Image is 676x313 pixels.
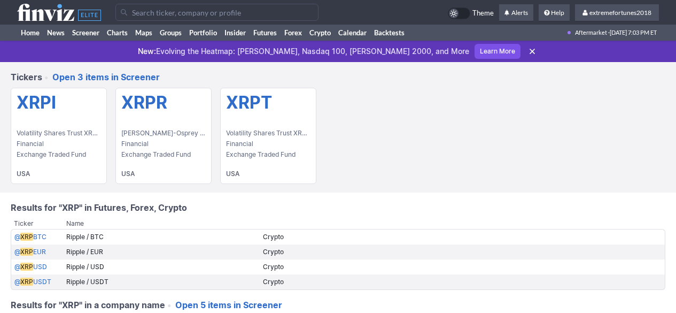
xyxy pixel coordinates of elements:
span: Theme [472,7,494,19]
a: Open 5 items in Screener [175,300,282,310]
a: XRPR [PERSON_NAME]-Osprey XRP ETF Financial Exchange Traded Fund USA [115,88,212,184]
a: @XRPUSD [14,263,47,271]
b: USA [121,169,206,179]
a: Theme [448,7,494,19]
td: Crypto [260,229,666,245]
h5: XRPR [121,93,206,113]
input: Search [115,4,318,21]
a: Learn More [475,44,520,59]
span: • [44,72,48,82]
span: Exchange Traded Fund [17,149,101,160]
h4: Tickers [11,62,665,88]
a: Groups [156,25,185,41]
a: XRPI Volatility Shares Trust XRP ETF Financial Exchange Traded Fund USA [11,88,107,184]
th: Ticker [11,218,63,229]
td: Ripple / EUR [63,245,260,259]
span: XRP [20,248,33,256]
td: Crypto [260,274,666,290]
span: XRP [20,233,33,241]
span: Financial [226,139,310,149]
a: Screener [68,25,103,41]
a: Open 3 items in Screener [52,72,160,82]
a: Forex [281,25,306,41]
p: Evolving the Heatmap: [PERSON_NAME], Nasdaq 100, [PERSON_NAME] 2000, and More [138,46,469,57]
span: Aftermarket · [575,25,610,41]
td: Crypto [260,245,666,259]
a: Portfolio [185,25,221,41]
a: News [43,25,68,41]
span: [PERSON_NAME]-Osprey XRP ETF [121,128,206,139]
span: extremefortunes2018 [589,9,651,17]
span: Volatility Shares Trust XRP ETF [17,128,101,139]
span: XRP [20,263,33,271]
span: Volatility Shares Trust XRP 2X ETF [226,128,310,139]
h5: XRPI [17,93,101,113]
b: USA [17,169,101,179]
span: XRP [20,278,33,286]
a: Insider [221,25,250,41]
a: extremefortunes2018 [575,4,659,21]
a: Charts [103,25,131,41]
span: • [167,300,171,310]
td: Ripple / BTC [63,229,260,245]
a: @XRPEUR [14,248,46,256]
a: Crypto [306,25,335,41]
th: Name [63,218,260,229]
span: Financial [121,139,206,149]
td: Ripple / USD [63,259,260,274]
a: XRPT Volatility Shares Trust XRP 2X ETF Financial Exchange Traded Fund USA [220,88,316,184]
h5: XRPT [226,93,310,113]
a: Backtests [370,25,408,41]
h4: Results for "XRP" in Futures, Forex, Crypto [11,193,665,218]
td: Crypto [260,259,666,274]
b: USA [226,169,310,179]
a: @XRPUSDT [14,278,51,286]
a: Home [17,25,43,41]
a: @XRPBTC [14,233,46,241]
a: Maps [131,25,156,41]
td: Ripple / USDT [63,274,260,290]
span: New: [138,47,156,56]
span: Financial [17,139,101,149]
a: Calendar [335,25,370,41]
span: Exchange Traded Fund [121,149,206,160]
a: Help [539,4,570,21]
span: Exchange Traded Fund [226,149,310,160]
span: [DATE] 7:03 PM ET [610,25,657,41]
a: Futures [250,25,281,41]
a: Alerts [499,4,533,21]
